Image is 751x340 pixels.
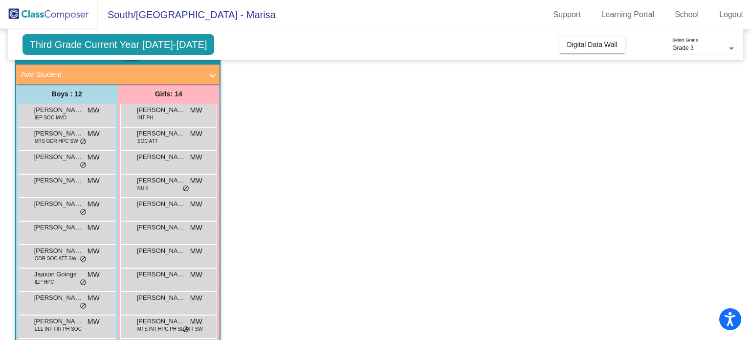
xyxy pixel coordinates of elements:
[35,137,78,145] span: MTS ODR HPC SW
[190,152,202,162] span: MW
[88,176,100,186] span: MW
[118,84,220,104] div: Girls: 14
[22,34,215,55] span: Third Grade Current Year [DATE]-[DATE]
[34,105,83,115] span: [PERSON_NAME][US_STATE]
[137,270,186,279] span: [PERSON_NAME]
[35,255,77,262] span: ODR SOC ATT SW
[35,325,82,333] span: ELL INT FIR PH SOC
[190,105,202,115] span: MW
[34,293,83,303] span: [PERSON_NAME]
[88,105,100,115] span: MW
[672,45,693,51] span: Grade 3
[137,129,186,138] span: [PERSON_NAME]
[137,105,186,115] span: [PERSON_NAME]
[34,199,83,209] span: [PERSON_NAME]
[137,293,186,303] span: [PERSON_NAME]
[182,326,189,334] span: do_not_disturb_alt
[122,45,139,60] button: Print Students Details
[88,317,100,327] span: MW
[567,41,618,48] span: Digital Data Wall
[88,270,100,280] span: MW
[34,129,83,138] span: [PERSON_NAME]
[667,7,707,23] a: School
[35,278,54,286] span: IEP HPC
[88,152,100,162] span: MW
[80,208,87,216] span: do_not_disturb_alt
[88,129,100,139] span: MW
[137,176,186,185] span: [PERSON_NAME]
[34,223,83,232] span: [PERSON_NAME]
[137,317,186,326] span: [PERSON_NAME]
[594,7,663,23] a: Learning Portal
[80,302,87,310] span: do_not_disturb_alt
[711,7,751,23] a: Logout
[190,176,202,186] span: MW
[16,84,118,104] div: Boys : 12
[80,161,87,169] span: do_not_disturb_alt
[559,36,625,53] button: Digital Data Wall
[137,325,203,333] span: MTS INT HPC PH SL ATT SW
[137,223,186,232] span: [PERSON_NAME]
[88,223,100,233] span: MW
[80,279,87,287] span: do_not_disturb_alt
[34,270,83,279] span: Jaaxon Goings
[80,138,87,146] span: do_not_disturb_alt
[137,114,154,121] span: INT PH
[190,293,202,303] span: MW
[34,176,83,185] span: [PERSON_NAME]
[190,246,202,256] span: MW
[137,137,158,145] span: SOC ATT
[182,185,189,193] span: do_not_disturb_alt
[80,255,87,263] span: do_not_disturb_alt
[35,114,66,121] span: IEP SOC MVD
[190,317,202,327] span: MW
[190,270,202,280] span: MW
[190,199,202,209] span: MW
[21,69,203,80] mat-panel-title: Add Student
[190,129,202,139] span: MW
[98,7,276,23] span: South/[GEOGRAPHIC_DATA] - Marisa
[137,184,148,192] span: NUR
[190,223,202,233] span: MW
[546,7,589,23] a: Support
[137,246,186,256] span: [PERSON_NAME]
[137,199,186,209] span: [PERSON_NAME]
[88,246,100,256] span: MW
[34,246,83,256] span: [PERSON_NAME]
[34,317,83,326] span: [PERSON_NAME] [PERSON_NAME]
[88,293,100,303] span: MW
[34,152,83,162] span: [PERSON_NAME]
[16,65,220,84] mat-expansion-panel-header: Add Student
[88,199,100,209] span: MW
[137,152,186,162] span: [PERSON_NAME]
